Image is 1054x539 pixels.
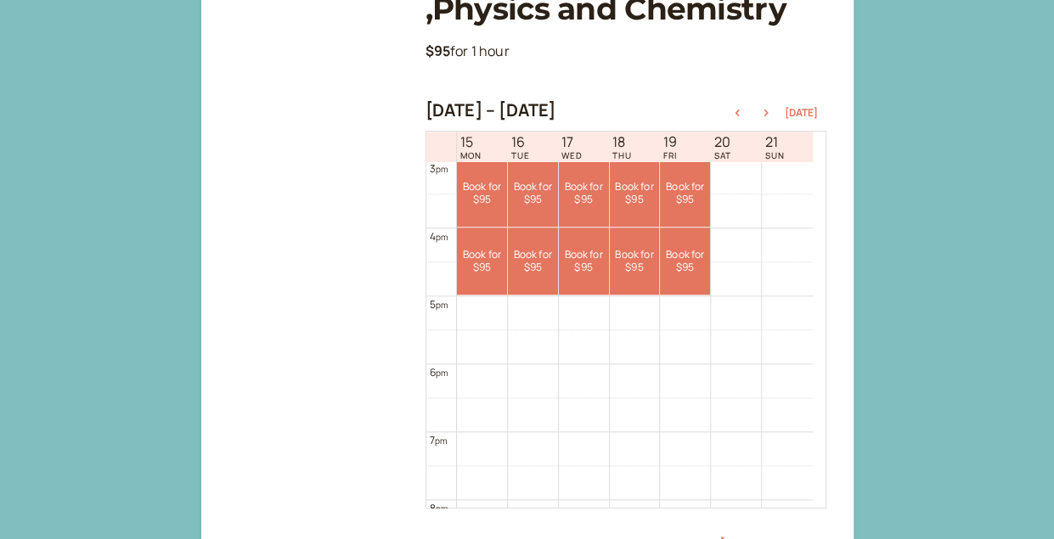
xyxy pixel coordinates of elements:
[785,107,818,119] button: [DATE]
[426,100,556,121] h2: [DATE] – [DATE]
[508,249,558,273] span: Book for $95
[508,181,558,205] span: Book for $95
[507,132,533,162] a: September 16, 2025
[610,181,660,205] span: Book for $95
[609,132,635,162] a: September 18, 2025
[714,150,731,160] span: SAT
[660,249,710,273] span: Book for $95
[430,432,448,448] div: 7
[660,132,680,162] a: September 19, 2025
[435,435,447,446] span: pm
[430,364,448,380] div: 6
[510,150,529,160] span: TUE
[711,132,735,162] a: September 20, 2025
[612,134,632,150] span: 18
[714,134,731,150] span: 20
[436,163,448,175] span: pm
[663,134,677,150] span: 19
[561,150,583,160] span: WED
[612,150,632,160] span: THU
[561,134,583,150] span: 17
[430,296,448,312] div: 5
[460,134,482,150] span: 15
[663,150,677,160] span: FRI
[559,249,609,273] span: Book for $95
[762,132,788,162] a: September 21, 2025
[436,367,448,379] span: pm
[765,150,785,160] span: SUN
[510,134,529,150] span: 16
[436,503,448,514] span: pm
[426,42,450,60] b: $95
[457,132,485,162] a: September 15, 2025
[436,231,448,243] span: pm
[430,228,448,244] div: 4
[660,181,710,205] span: Book for $95
[457,249,507,273] span: Book for $95
[426,41,826,63] p: for 1 hour
[430,160,448,177] div: 3
[457,181,507,205] span: Book for $95
[436,299,448,311] span: pm
[460,150,482,160] span: MON
[558,132,586,162] a: September 17, 2025
[765,134,785,150] span: 21
[610,249,660,273] span: Book for $95
[430,500,448,516] div: 8
[559,181,609,205] span: Book for $95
